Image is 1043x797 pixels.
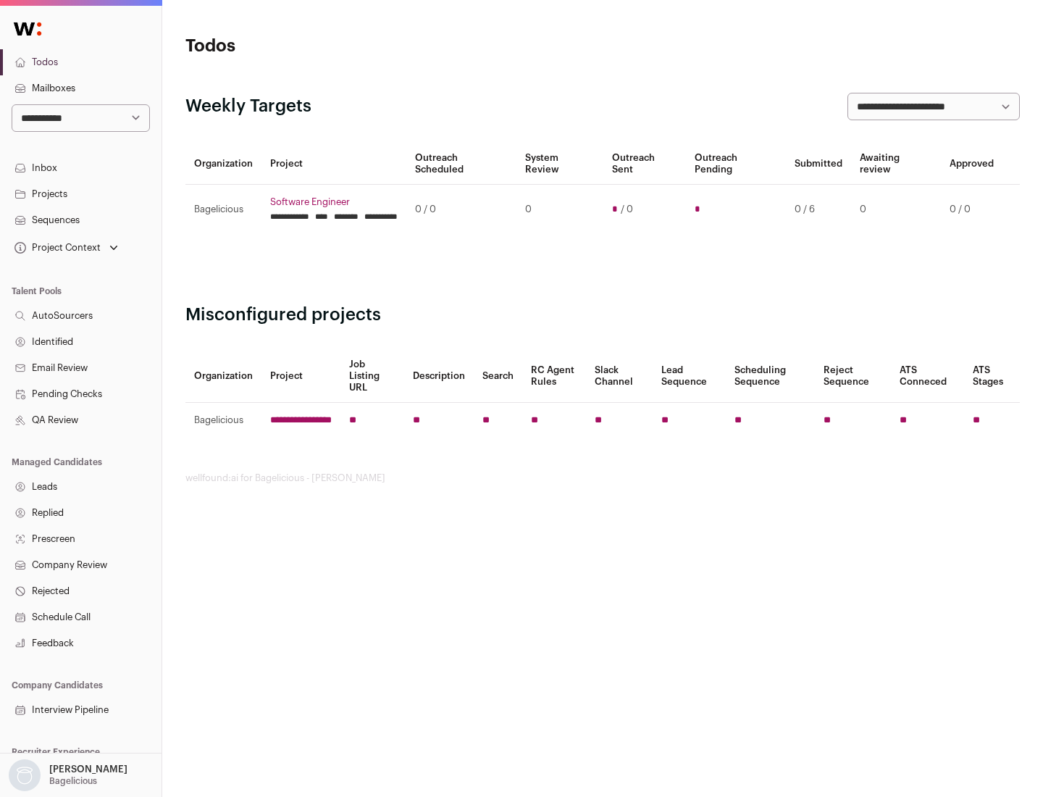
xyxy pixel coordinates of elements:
[851,185,941,235] td: 0
[851,143,941,185] th: Awaiting review
[522,350,585,403] th: RC Agent Rules
[49,775,97,787] p: Bagelicious
[516,143,603,185] th: System Review
[686,143,785,185] th: Outreach Pending
[185,403,261,438] td: Bagelicious
[653,350,726,403] th: Lead Sequence
[6,14,49,43] img: Wellfound
[586,350,653,403] th: Slack Channel
[270,196,398,208] a: Software Engineer
[9,759,41,791] img: nopic.png
[185,95,311,118] h2: Weekly Targets
[185,35,464,58] h1: Todos
[786,143,851,185] th: Submitted
[261,143,406,185] th: Project
[941,143,1002,185] th: Approved
[185,472,1020,484] footer: wellfound:ai for Bagelicious - [PERSON_NAME]
[516,185,603,235] td: 0
[941,185,1002,235] td: 0 / 0
[185,143,261,185] th: Organization
[12,238,121,258] button: Open dropdown
[185,350,261,403] th: Organization
[406,185,516,235] td: 0 / 0
[621,204,633,215] span: / 0
[891,350,963,403] th: ATS Conneced
[340,350,404,403] th: Job Listing URL
[185,304,1020,327] h2: Misconfigured projects
[474,350,522,403] th: Search
[261,350,340,403] th: Project
[815,350,892,403] th: Reject Sequence
[603,143,687,185] th: Outreach Sent
[786,185,851,235] td: 0 / 6
[6,759,130,791] button: Open dropdown
[12,242,101,254] div: Project Context
[404,350,474,403] th: Description
[406,143,516,185] th: Outreach Scheduled
[726,350,815,403] th: Scheduling Sequence
[49,764,127,775] p: [PERSON_NAME]
[185,185,261,235] td: Bagelicious
[964,350,1020,403] th: ATS Stages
